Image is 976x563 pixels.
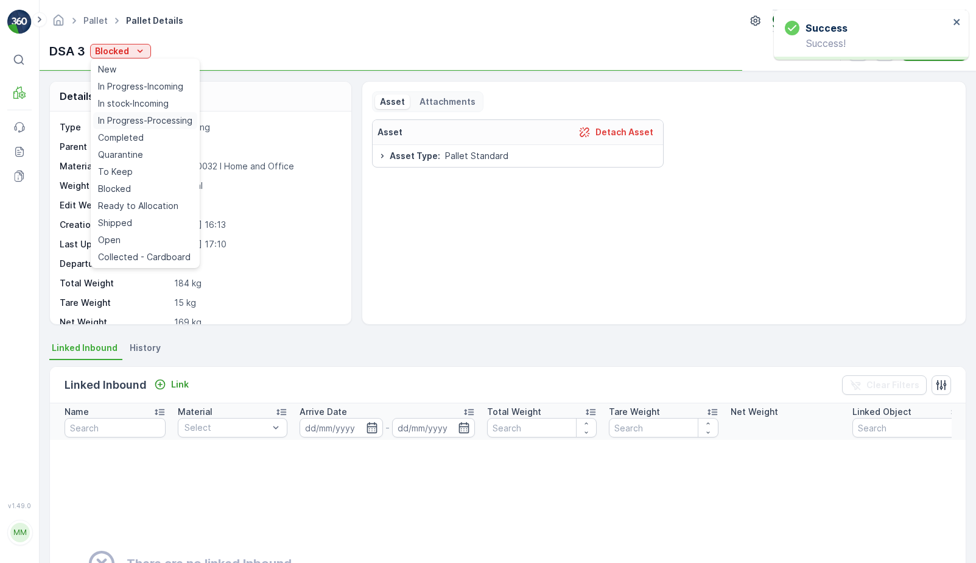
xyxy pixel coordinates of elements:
h3: Success [806,21,848,35]
p: Manual [174,180,339,192]
img: logo [7,10,32,34]
span: History [130,342,161,354]
p: -- [174,258,339,270]
p: Net Weight [731,406,778,418]
p: 15 kg [174,297,339,309]
span: In stock-Incoming [98,97,169,110]
p: Select [184,422,269,434]
p: Net Weight [60,316,169,328]
p: Material [178,406,212,418]
p: Success! [785,38,949,49]
p: Name [65,406,89,418]
p: - [174,199,339,211]
div: MM [10,523,30,542]
p: [DATE] 16:13 [174,219,339,231]
span: Pallet Standard [445,150,508,162]
input: Search [487,418,597,437]
p: Attachments [420,96,476,108]
input: dd/mm/yyyy [300,418,383,437]
span: Ready to Allocation [98,200,178,212]
span: In Progress-Incoming [98,80,183,93]
span: Asset Type : [390,150,440,162]
input: dd/mm/yyyy [392,418,476,437]
p: Weight Source [60,180,169,192]
button: Terracycle-AU04 - Sendable(+10:00) [773,10,966,32]
p: Arrive Date [300,406,347,418]
p: Last Update Time [60,238,169,250]
p: AU-PI0032 I Home and Office [174,160,339,172]
span: Linked Inbound [52,342,118,354]
p: DSA 3 [49,42,85,60]
span: Shipped [98,217,132,229]
button: Detach Asset [574,125,658,140]
img: terracycle_logo.png [773,14,792,27]
span: Quarantine [98,149,143,161]
a: Homepage [52,18,65,29]
span: Completed [98,132,144,144]
p: Clear Filters [866,379,919,391]
span: Pallet Details [124,15,186,27]
button: MM [7,512,32,553]
p: Link [171,378,189,391]
p: Details [60,89,94,104]
p: Total Weight [60,277,169,289]
p: Asset [377,126,402,138]
input: Search [852,418,962,437]
p: Detach Asset [595,126,653,138]
input: Search [609,418,718,437]
p: Incoming [174,121,339,133]
input: Search [65,418,166,437]
p: Asset [380,96,405,108]
span: v 1.49.0 [7,502,32,509]
p: Edit Weight Note [60,199,169,211]
p: Type [60,121,169,133]
p: 184 kg [174,277,339,289]
span: Blocked [98,183,131,195]
span: New [98,63,116,76]
p: Linked Object [852,406,911,418]
p: Creation Time [60,219,169,231]
p: [DATE] 17:10 [174,238,339,250]
button: Blocked [90,44,151,58]
p: - [385,420,390,435]
span: To Keep [98,166,133,178]
p: Linked Inbound [65,377,147,394]
a: Pallet [83,15,108,26]
button: Link [149,377,194,392]
p: Total Weight [487,406,541,418]
p: Material [60,160,169,172]
p: - [174,141,339,153]
p: Tare Weight [60,297,169,309]
span: In Progress-Processing [98,115,192,127]
button: Clear Filters [842,375,927,395]
span: Collected - Cardboard [98,251,191,263]
p: Blocked [95,45,129,57]
ul: Blocked [91,58,200,268]
button: close [953,17,961,29]
p: 169 kg [174,316,339,328]
p: Departure Date [60,258,169,270]
p: Tare Weight [609,406,660,418]
span: Open [98,234,121,246]
p: Parent [60,141,169,153]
